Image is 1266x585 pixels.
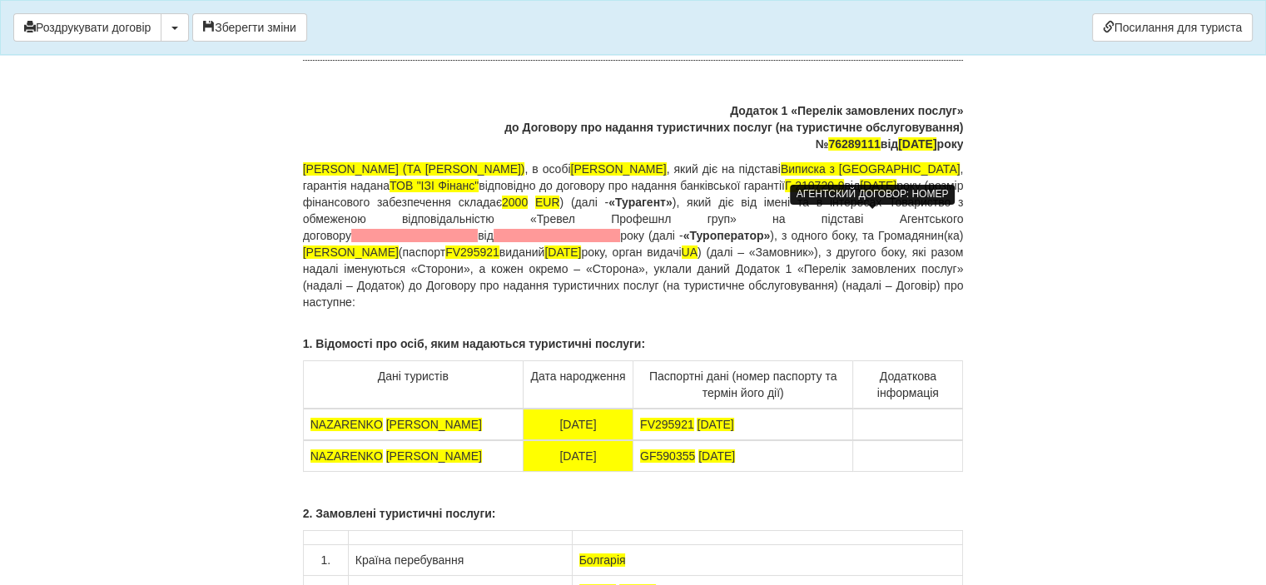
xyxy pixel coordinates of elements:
[386,418,482,431] span: [PERSON_NAME]
[1092,13,1253,42] a: Посилання для туриста
[192,13,307,42] button: Зберегти зміни
[310,449,383,463] span: NAZARENKO
[697,418,733,431] span: [DATE]
[579,553,626,567] span: Болгарія
[608,196,672,209] b: «Турагент»
[303,162,525,176] span: [PERSON_NAME] (ТА [PERSON_NAME])
[781,162,961,176] span: Виписка з [GEOGRAPHIC_DATA]
[785,179,844,192] span: Г-210720-9
[303,161,964,310] p: , в особі , який діє на підставі , гарантія надана відповідно до договору про надання банківської...
[698,449,735,463] span: [DATE]
[13,13,161,42] button: Роздрукувати договір
[445,245,499,259] span: FV295921
[310,418,383,431] span: NAZARENKO
[544,245,581,259] span: [DATE]
[390,179,479,192] span: ТОВ "ІЗІ Фінанс"
[860,179,896,192] span: [DATE]
[790,185,956,204] div: АГЕНТСКИЙ ДОГОВОР: НОМЕР
[303,545,348,576] td: 1.
[523,361,633,409] td: Дата народження
[303,245,399,259] span: [PERSON_NAME]
[682,245,698,259] span: UA
[570,162,666,176] span: [PERSON_NAME]
[348,545,572,576] td: Країна перебування
[502,196,528,209] span: 2000
[386,449,482,463] span: [PERSON_NAME]
[523,440,633,472] td: [DATE]
[523,409,633,440] td: [DATE]
[828,137,880,151] span: 76289111
[535,196,560,209] span: EUR
[640,449,695,463] span: GF590355
[853,361,963,409] td: Додаткова інформація
[303,505,964,522] p: 2. Замовлені туристичні послуги:
[633,361,852,409] td: Паспортні дані (номер паспорту та термін його дії)
[303,335,964,352] p: 1. Відомості про осіб, яким надаються туристичні послуги:
[898,137,936,151] span: [DATE]
[303,102,964,152] p: Додаток 1 «Перелік замовлених послуг» до Договору про надання туристичних послуг (на туристичне о...
[640,418,694,431] span: FV295921
[683,229,771,242] b: «Туроператор»
[303,361,523,409] td: Дані туристів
